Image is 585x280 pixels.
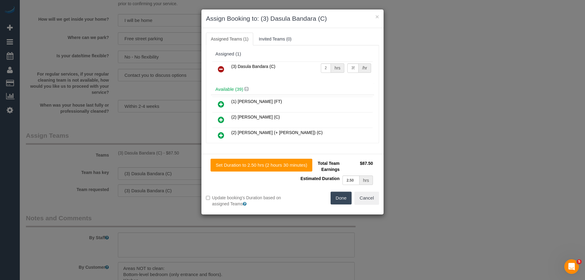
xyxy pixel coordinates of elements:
div: hrs [360,175,373,185]
iframe: Intercom live chat [564,259,579,274]
h4: Available (39) [215,87,370,92]
span: (2) [PERSON_NAME] (+ [PERSON_NAME]) (C) [231,130,323,135]
a: Invited Teams (0) [254,33,296,45]
div: hrs [331,63,344,73]
h3: Assign Booking to: (3) Dasula Bandara (C) [206,14,379,23]
input: Update booking's Duration based on assigned Teams [206,196,210,200]
button: Set Duration to 2.50 hrs (2 hours 30 minutes) [211,159,312,172]
span: (1) [PERSON_NAME] (FT) [231,99,282,104]
button: × [375,13,379,20]
button: Cancel [354,192,379,204]
div: Assigned (1) [215,51,370,57]
button: Done [331,192,352,204]
label: Update booking's Duration based on assigned Teams [206,195,288,207]
span: 5 [577,259,582,264]
span: Estimated Duration [300,176,339,181]
div: /hr [359,63,371,73]
span: (3) Dasula Bandara (C) [231,64,275,69]
span: (2) [PERSON_NAME] (C) [231,115,280,119]
a: Assigned Teams (1) [206,33,253,45]
td: Total Team Earnings [297,159,341,174]
td: $87.50 [341,159,374,174]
